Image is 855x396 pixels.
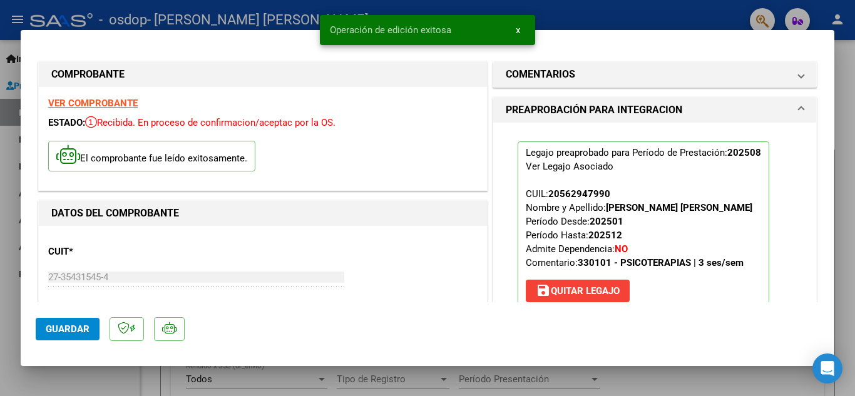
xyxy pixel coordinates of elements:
[526,280,630,302] button: Quitar Legajo
[506,103,682,118] h1: PREAPROBACIÓN PARA INTEGRACION
[48,117,85,128] span: ESTADO:
[516,24,520,36] span: x
[526,188,752,268] span: CUIL: Nombre y Apellido: Período Desde: Período Hasta: Admite Dependencia:
[812,353,842,383] div: Open Intercom Messenger
[46,323,90,335] span: Guardar
[493,98,816,123] mat-expansion-panel-header: PREAPROBACIÓN PARA INTEGRACION
[506,67,575,82] h1: COMENTARIOS
[85,117,335,128] span: Recibida. En proceso de confirmacion/aceptac por la OS.
[493,62,816,87] mat-expansion-panel-header: COMENTARIOS
[506,19,530,41] button: x
[536,283,551,298] mat-icon: save
[48,141,255,171] p: El comprobante fue leído exitosamente.
[606,202,752,213] strong: [PERSON_NAME] [PERSON_NAME]
[588,230,622,241] strong: 202512
[526,257,744,268] span: Comentario:
[51,207,179,219] strong: DATOS DEL COMPROBANTE
[48,245,177,259] p: CUIT
[578,257,744,268] strong: 330101 - PSICOTERAPIAS | 3 ses/sem
[48,98,138,109] a: VER COMPROBANTE
[36,318,100,340] button: Guardar
[518,141,769,308] p: Legajo preaprobado para Período de Prestación:
[590,216,623,227] strong: 202501
[536,285,620,297] span: Quitar Legajo
[615,243,628,255] strong: NO
[548,187,610,201] div: 20562947990
[493,123,816,337] div: PREAPROBACIÓN PARA INTEGRACION
[330,24,451,36] span: Operación de edición exitosa
[526,160,613,173] div: Ver Legajo Asociado
[51,68,125,80] strong: COMPROBANTE
[727,147,761,158] strong: 202508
